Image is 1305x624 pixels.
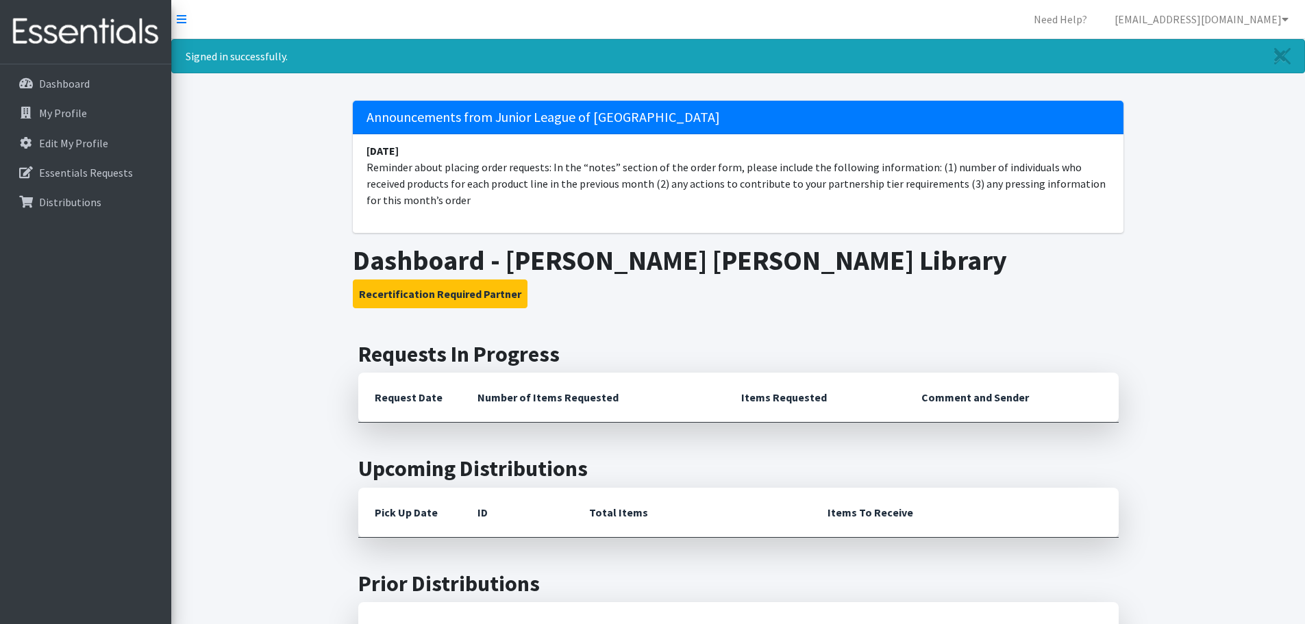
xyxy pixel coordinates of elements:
a: My Profile [5,99,166,127]
th: Pick Up Date [358,488,461,538]
li: Reminder about placing order requests: In the “notes” section of the order form, please include t... [353,134,1123,216]
th: ID [461,488,573,538]
p: Essentials Requests [39,166,133,179]
a: Distributions [5,188,166,216]
p: My Profile [39,106,87,120]
a: Need Help? [1023,5,1098,33]
p: Distributions [39,195,101,209]
a: Edit My Profile [5,129,166,157]
a: Close [1260,40,1304,73]
h2: Requests In Progress [358,341,1119,367]
button: Recertification Required Partner [353,279,527,308]
img: HumanEssentials [5,9,166,55]
th: Request Date [358,373,461,423]
h2: Prior Distributions [358,571,1119,597]
strong: [DATE] [366,144,399,158]
p: Edit My Profile [39,136,108,150]
h5: Announcements from Junior League of [GEOGRAPHIC_DATA] [353,101,1123,134]
th: Number of Items Requested [461,373,725,423]
h2: Upcoming Distributions [358,455,1119,482]
h1: Dashboard - [PERSON_NAME] [PERSON_NAME] Library [353,244,1123,277]
a: Essentials Requests [5,159,166,186]
th: Items Requested [725,373,905,423]
th: Comment and Sender [905,373,1118,423]
div: Signed in successfully. [171,39,1305,73]
th: Total Items [573,488,811,538]
th: Items To Receive [811,488,1119,538]
a: [EMAIL_ADDRESS][DOMAIN_NAME] [1104,5,1300,33]
p: Dashboard [39,77,90,90]
a: Dashboard [5,70,166,97]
